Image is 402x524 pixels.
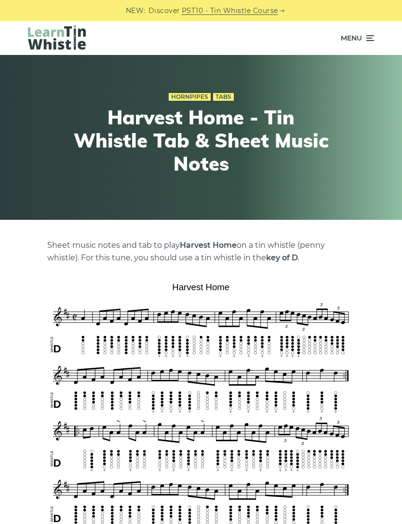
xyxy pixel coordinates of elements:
a: Hornpipes [169,93,211,101]
h1: Harvest Home - Tin Whistle Tab & Sheet Music Notes [71,106,331,175]
img: LearnTinWhistle.com [28,25,86,50]
p: Sheet music notes and tab to play on a tin whistle (penny whistle). For this tune, you should use... [47,239,355,264]
strong: key of D [266,253,298,262]
span: Menu [341,26,362,50]
a: Tabs [213,93,234,101]
strong: Harvest Home [180,241,237,250]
